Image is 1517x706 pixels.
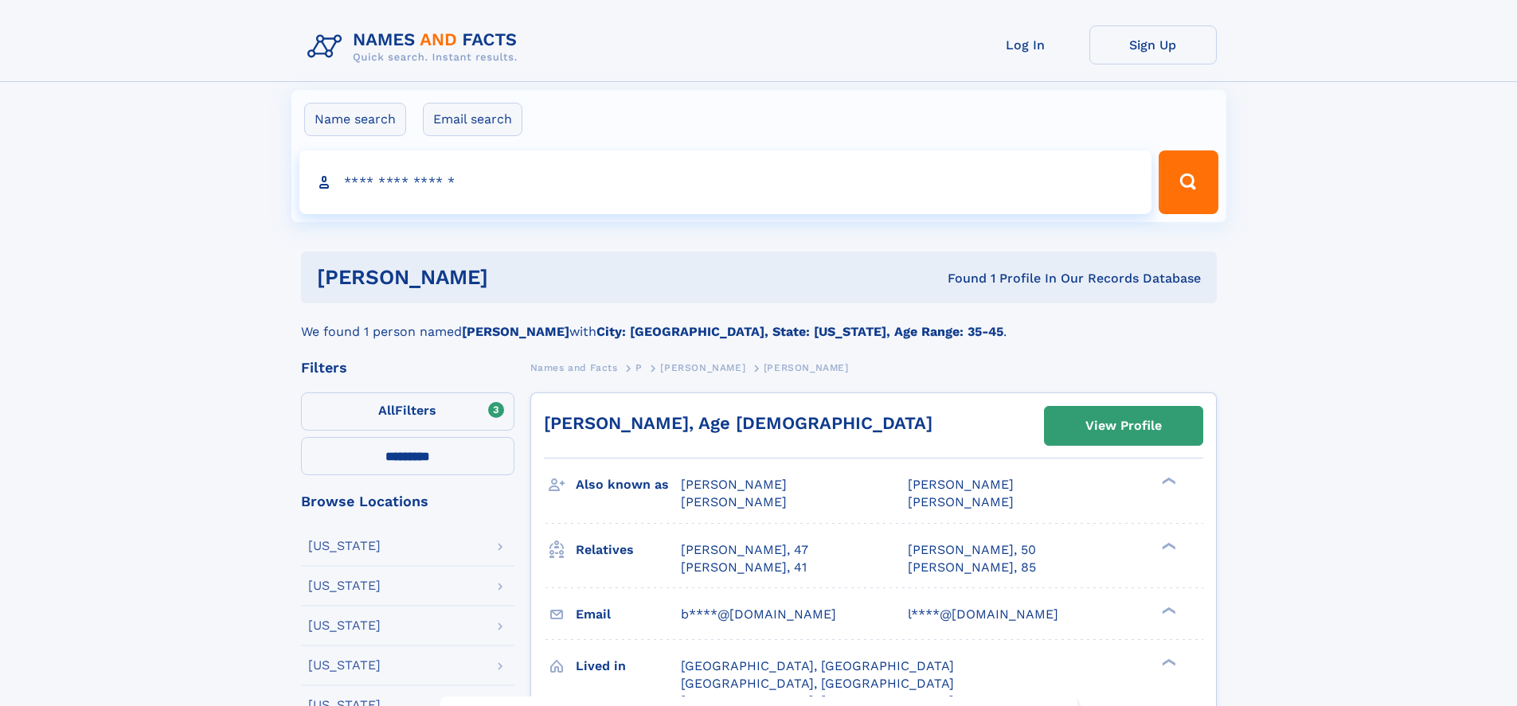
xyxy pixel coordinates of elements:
[308,579,381,592] div: [US_STATE]
[576,601,681,628] h3: Email
[1158,476,1177,486] div: ❯
[1159,150,1218,214] button: Search Button
[317,267,718,287] h1: [PERSON_NAME]
[544,413,932,433] a: [PERSON_NAME], Age [DEMOGRAPHIC_DATA]
[1158,657,1177,667] div: ❯
[530,357,618,377] a: Names and Facts
[596,324,1003,339] b: City: [GEOGRAPHIC_DATA], State: [US_STATE], Age Range: 35-45
[301,303,1217,341] div: We found 1 person named with .
[681,658,954,673] span: [GEOGRAPHIC_DATA], [GEOGRAPHIC_DATA]
[1158,605,1177,615] div: ❯
[962,25,1089,64] a: Log In
[301,494,514,509] div: Browse Locations
[681,541,808,559] a: [PERSON_NAME], 47
[764,362,849,373] span: [PERSON_NAME]
[301,361,514,375] div: Filters
[301,392,514,431] label: Filters
[908,559,1036,576] a: [PERSON_NAME], 85
[308,659,381,672] div: [US_STATE]
[378,403,395,418] span: All
[681,477,787,492] span: [PERSON_NAME]
[576,471,681,498] h3: Also known as
[423,103,522,136] label: Email search
[299,150,1152,214] input: search input
[908,477,1014,492] span: [PERSON_NAME]
[908,494,1014,509] span: [PERSON_NAME]
[576,536,681,564] h3: Relatives
[660,362,745,373] span: [PERSON_NAME]
[717,270,1201,287] div: Found 1 Profile In Our Records Database
[1158,540,1177,551] div: ❯
[681,676,954,691] span: [GEOGRAPHIC_DATA], [GEOGRAPHIC_DATA]
[1089,25,1217,64] a: Sign Up
[908,541,1036,559] a: [PERSON_NAME], 50
[308,619,381,632] div: [US_STATE]
[308,540,381,552] div: [US_STATE]
[576,653,681,680] h3: Lived in
[635,362,643,373] span: P
[635,357,643,377] a: P
[1085,408,1162,444] div: View Profile
[681,494,787,509] span: [PERSON_NAME]
[462,324,569,339] b: [PERSON_NAME]
[301,25,530,68] img: Logo Names and Facts
[681,559,807,576] a: [PERSON_NAME], 41
[304,103,406,136] label: Name search
[1045,407,1202,445] a: View Profile
[660,357,745,377] a: [PERSON_NAME]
